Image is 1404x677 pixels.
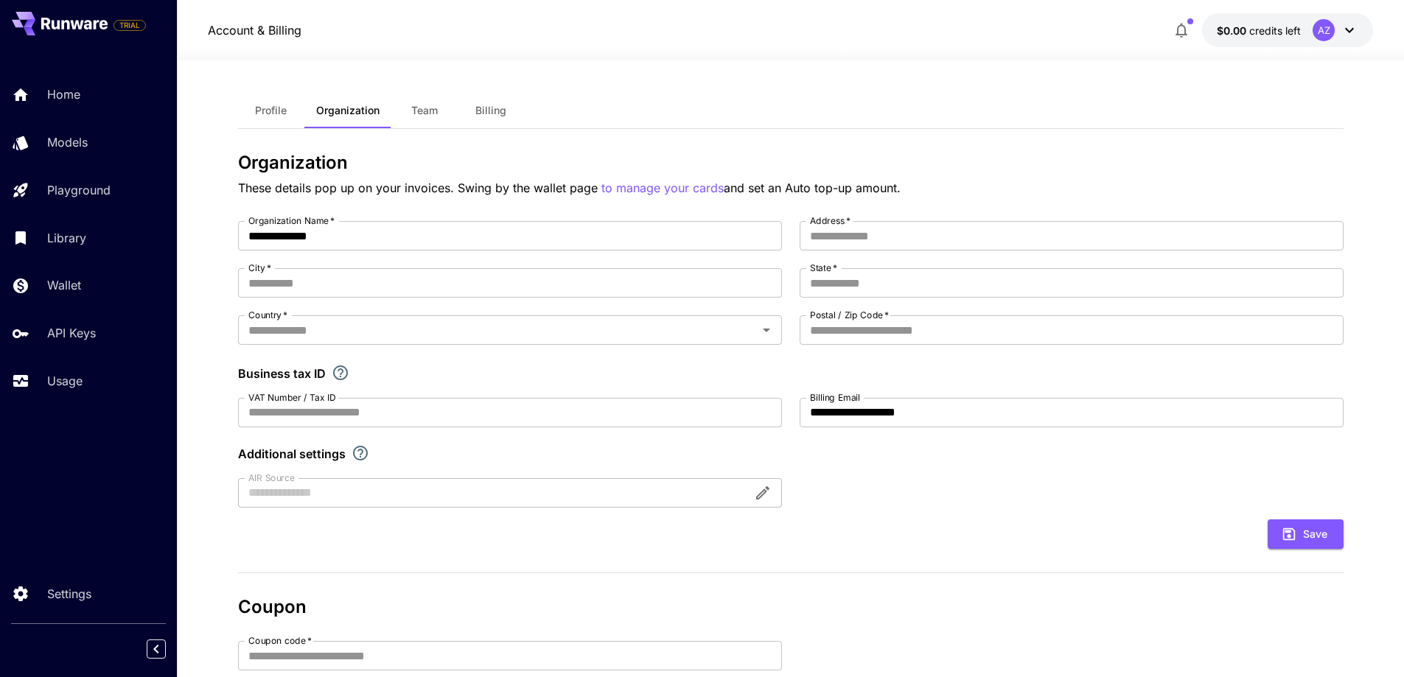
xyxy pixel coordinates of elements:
[724,180,901,195] span: and set an Auto top-up amount.
[248,391,336,404] label: VAT Number / Tax ID
[208,21,301,39] a: Account & Billing
[238,365,326,382] p: Business tax ID
[248,471,294,484] label: AIR Source
[47,133,88,151] p: Models
[1268,519,1344,550] button: Save
[1313,19,1335,41] div: AZ
[47,324,96,342] p: API Keys
[238,597,1344,617] h3: Coupon
[248,262,271,274] label: City
[248,634,312,647] label: Coupon code
[238,152,1344,173] h3: Organization
[47,372,83,390] p: Usage
[255,104,287,117] span: Profile
[47,585,91,603] p: Settings
[332,364,349,382] svg: If you are a business tax registrant, please enter your business tax ID here.
[238,180,601,195] span: These details pop up on your invoices. Swing by the wallet page
[47,181,111,199] p: Playground
[810,391,860,404] label: Billing Email
[1217,24,1249,37] span: $0.00
[810,262,837,274] label: State
[810,309,889,321] label: Postal / Zip Code
[411,104,438,117] span: Team
[316,104,380,117] span: Organization
[47,276,81,294] p: Wallet
[114,20,145,31] span: TRIAL
[601,179,724,197] button: to manage your cards
[147,639,166,659] button: Collapse sidebar
[208,21,301,39] nav: breadcrumb
[810,214,851,227] label: Address
[1217,23,1301,38] div: $0.00
[756,320,777,340] button: Open
[158,636,177,662] div: Collapse sidebar
[475,104,506,117] span: Billing
[47,85,80,103] p: Home
[238,445,346,463] p: Additional settings
[248,309,287,321] label: Country
[352,444,369,462] svg: Explore additional customization settings
[1249,24,1301,37] span: credits left
[248,214,335,227] label: Organization Name
[1202,13,1373,47] button: $0.00AZ
[47,229,86,247] p: Library
[113,16,146,34] span: Add your payment card to enable full platform functionality.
